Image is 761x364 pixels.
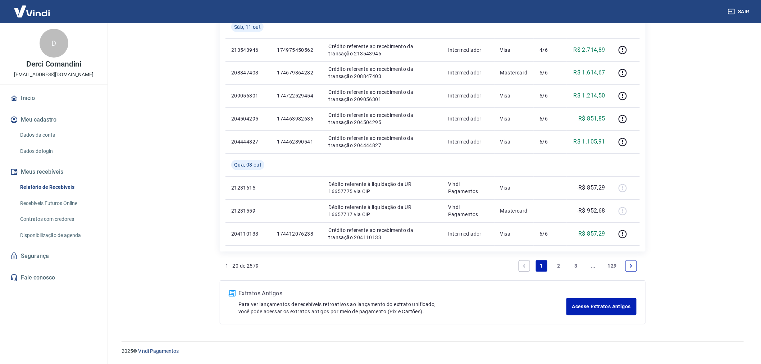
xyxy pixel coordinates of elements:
[539,92,561,100] p: 5/6
[277,138,317,146] p: 174462890541
[229,290,236,297] img: ícone
[579,230,606,238] p: R$ 857,29
[17,196,99,211] a: Recebíveis Futuros Online
[579,115,606,123] p: R$ 851,85
[500,92,528,100] p: Visa
[231,231,265,238] p: 204110133
[138,349,179,354] a: Vindi Pagamentos
[539,115,561,123] p: 6/6
[26,60,81,68] p: Derci Comandini
[625,260,637,272] a: Next page
[14,71,94,78] p: [EMAIL_ADDRESS][DOMAIN_NAME]
[500,138,528,146] p: Visa
[9,248,99,264] a: Segurança
[570,260,582,272] a: Page 3
[40,29,68,58] div: D
[539,69,561,77] p: 5/6
[17,180,99,195] a: Relatório de Recebíveis
[231,92,265,100] p: 209056301
[329,181,437,195] p: Débito referente à liquidação da UR 16657775 via CIP
[9,164,99,180] button: Meus recebíveis
[577,184,605,192] p: -R$ 857,29
[17,228,99,243] a: Disponibilização de agenda
[238,290,566,298] p: Extratos Antigos
[448,115,489,123] p: Intermediador
[448,46,489,54] p: Intermediador
[329,112,437,126] p: Crédito referente ao recebimento da transação 204504295
[329,43,437,57] p: Crédito referente ao recebimento da transação 213543946
[329,204,437,218] p: Débito referente à liquidação da UR 16657717 via CIP
[500,69,528,77] p: Mastercard
[536,260,547,272] a: Page 1 is your current page
[238,301,566,315] p: Para ver lançamentos de recebíveis retroativos ao lançamento do extrato unificado, você pode aces...
[516,258,640,275] ul: Pagination
[329,66,437,80] p: Crédito referente ao recebimento da transação 208847403
[9,270,99,286] a: Fale conosco
[553,260,565,272] a: Page 2
[231,115,265,123] p: 204504295
[574,138,605,146] p: R$ 1.105,91
[17,144,99,159] a: Dados de login
[448,231,489,238] p: Intermediador
[574,46,605,54] p: R$ 2.714,89
[574,92,605,100] p: R$ 1.214,50
[500,46,528,54] p: Visa
[448,138,489,146] p: Intermediador
[539,46,561,54] p: 4/6
[231,69,265,77] p: 208847403
[234,161,261,169] span: Qua, 08 out
[500,115,528,123] p: Visa
[225,263,259,270] p: 1 - 20 de 2579
[329,227,437,241] p: Crédito referente ao recebimento da transação 204110133
[539,138,561,146] p: 6/6
[277,69,317,77] p: 174679864282
[726,5,752,18] button: Sair
[277,115,317,123] p: 174463982636
[122,348,744,355] p: 2025 ©
[574,69,605,77] p: R$ 1.614,67
[329,135,437,149] p: Crédito referente ao recebimento da transação 204444827
[566,298,637,315] a: Acesse Extratos Antigos
[234,23,261,31] span: Sáb, 11 out
[277,231,317,238] p: 174412076238
[500,185,528,192] p: Visa
[9,0,55,22] img: Vindi
[500,231,528,238] p: Visa
[539,185,561,192] p: -
[231,46,265,54] p: 213543946
[329,89,437,103] p: Crédito referente ao recebimento da transação 209056301
[448,92,489,100] p: Intermediador
[448,181,489,195] p: Vindi Pagamentos
[17,128,99,142] a: Dados da conta
[605,260,620,272] a: Page 129
[17,212,99,227] a: Contratos com credores
[9,90,99,106] a: Início
[277,92,317,100] p: 174722529454
[231,208,265,215] p: 21231559
[448,204,489,218] p: Vindi Pagamentos
[500,208,528,215] p: Mastercard
[588,260,599,272] a: Jump forward
[277,46,317,54] p: 174975450562
[577,207,605,215] p: -R$ 952,68
[539,231,561,238] p: 6/6
[448,69,489,77] p: Intermediador
[9,112,99,128] button: Meu cadastro
[539,208,561,215] p: -
[231,138,265,146] p: 204444827
[519,260,530,272] a: Previous page
[231,185,265,192] p: 21231615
